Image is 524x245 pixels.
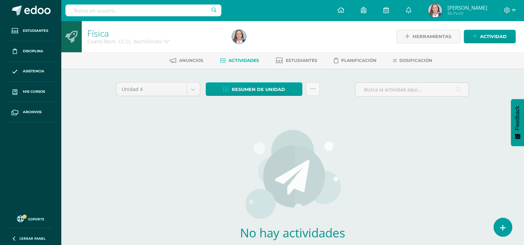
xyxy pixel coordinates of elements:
[23,48,43,54] span: Disciplina
[355,83,469,96] input: Busca la actividad aquí...
[464,30,516,43] a: Actividad
[19,236,46,241] span: Cerrar panel
[232,83,285,96] span: Resumen de unidad
[393,55,432,66] a: Dosificación
[87,28,224,38] h1: Física
[447,4,487,11] span: [PERSON_NAME]
[229,58,259,63] span: Actividades
[6,41,55,62] a: Disciplina
[190,225,395,241] h2: No hay actividades
[116,83,200,96] a: Unidad 4
[232,30,246,44] img: 1444eb7d98bddbdb5647118808a2ffe0.png
[170,55,203,66] a: Anuncios
[87,27,109,39] a: Física
[341,58,376,63] span: Planificación
[65,4,221,16] input: Busca un usuario...
[511,99,524,146] button: Feedback - Mostrar encuesta
[6,21,55,41] a: Estudiantes
[243,129,341,219] img: activities.png
[480,30,507,43] span: Actividad
[6,102,55,122] a: Archivos
[23,109,42,115] span: Archivos
[87,38,224,45] div: Cuarto Bach. CC.LL. Bachillerato 'A'
[23,89,45,94] span: Mis cursos
[447,10,487,16] span: Mi Perfil
[6,82,55,102] a: Mis cursos
[514,106,521,130] span: Feedback
[276,55,317,66] a: Estudiantes
[206,82,302,96] a: Resumen de unidad
[8,214,53,223] a: Soporte
[334,55,376,66] a: Planificación
[122,83,181,96] span: Unidad 4
[412,30,451,43] span: Herramientas
[399,58,432,63] span: Dosificación
[179,58,203,63] span: Anuncios
[220,55,259,66] a: Actividades
[23,28,48,34] span: Estudiantes
[23,69,44,74] span: Asistencia
[28,217,44,221] span: Soporte
[428,3,442,17] img: 1444eb7d98bddbdb5647118808a2ffe0.png
[286,58,317,63] span: Estudiantes
[6,62,55,82] a: Asistencia
[396,30,460,43] a: Herramientas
